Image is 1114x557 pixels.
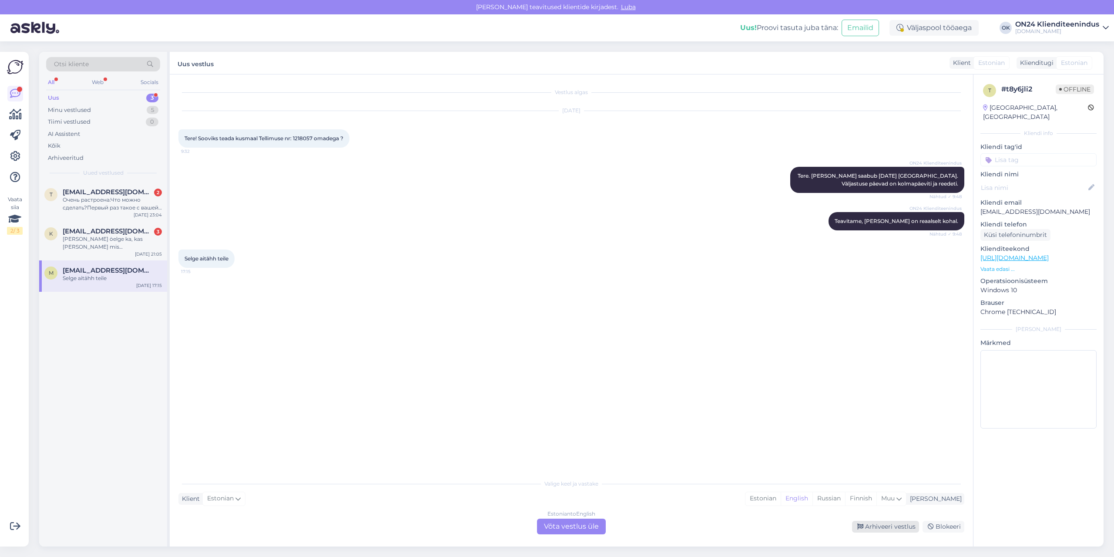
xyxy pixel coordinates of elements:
[889,20,979,36] div: Väljaspool tööaega
[980,277,1097,286] p: Operatsioonisüsteem
[980,229,1050,241] div: Küsi telefoninumbrit
[980,207,1097,216] p: [EMAIL_ADDRESS][DOMAIN_NAME]
[48,142,60,150] div: Kõik
[63,274,162,282] div: Selge aitähh teile
[842,20,879,36] button: Emailid
[178,480,964,488] div: Valige keel ja vastake
[980,254,1049,262] a: [URL][DOMAIN_NAME]
[90,77,105,88] div: Web
[835,218,958,224] span: Teavitame, [PERSON_NAME] on reaalselt kohal.
[48,118,91,126] div: Tiimi vestlused
[146,94,158,102] div: 3
[48,94,59,102] div: Uus
[909,160,962,166] span: ON24 Klienditeenindus
[63,267,153,274] span: mtristano00v@gmai.com
[1017,58,1054,68] div: Klienditugi
[980,129,1097,137] div: Kliendi info
[178,494,200,503] div: Klient
[740,24,757,32] b: Uus!
[154,228,162,236] div: 3
[980,286,1097,295] p: Windows 10
[63,196,162,212] div: Очень растроена.Что можно сделать?Первый раз такое с вашей фирмой
[980,142,1097,152] p: Kliendi tag'id
[980,170,1097,179] p: Kliendi nimi
[63,188,153,196] span: tatjana2006@mail.ru
[83,169,124,177] span: Uued vestlused
[980,338,1097,348] p: Märkmed
[135,251,162,257] div: [DATE] 21:05
[181,268,214,275] span: 17:15
[812,492,845,505] div: Russian
[1015,28,1099,35] div: [DOMAIN_NAME]
[923,521,964,533] div: Blokeeri
[980,244,1097,253] p: Klienditeekond
[988,87,991,94] span: t
[852,521,919,533] div: Arhiveeri vestlus
[980,298,1097,307] p: Brauser
[929,193,962,200] span: Nähtud ✓ 9:48
[980,220,1097,229] p: Kliendi telefon
[134,212,162,218] div: [DATE] 23:04
[185,255,228,262] span: Selge aitähh teile
[185,135,343,142] span: Tere! Sooviks teada kusmaal Tellimuse nr: 1218057 omadega ?
[740,23,838,33] div: Proovi tasuta juba täna:
[7,227,23,235] div: 2 / 3
[845,492,876,505] div: Finnish
[980,198,1097,207] p: Kliendi email
[48,154,84,162] div: Arhiveeritud
[950,58,971,68] div: Klient
[48,130,80,138] div: AI Assistent
[146,118,158,126] div: 0
[63,227,153,235] span: Kirsti.tihho@gmail.com
[178,57,214,69] label: Uus vestlus
[537,519,606,534] div: Võta vestlus üle
[7,59,23,75] img: Askly Logo
[181,148,214,155] span: 9:32
[881,494,895,502] span: Muu
[49,270,54,276] span: m
[981,183,1087,192] input: Lisa nimi
[1061,58,1087,68] span: Estonian
[154,189,162,196] div: 2
[745,492,781,505] div: Estonian
[1056,84,1094,94] span: Offline
[980,265,1097,273] p: Vaata edasi ...
[909,205,962,212] span: ON24 Klienditeenindus
[983,103,1088,122] div: [GEOGRAPHIC_DATA], [GEOGRAPHIC_DATA]
[178,107,964,115] div: [DATE]
[46,77,56,88] div: All
[7,196,23,235] div: Vaata siia
[139,77,160,88] div: Socials
[136,282,162,289] div: [DATE] 17:15
[178,88,964,96] div: Vestlus algas
[978,58,1005,68] span: Estonian
[1000,22,1012,34] div: OK
[781,492,812,505] div: English
[1001,84,1056,95] div: # t8y6jli2
[1015,21,1109,35] a: ON24 Klienditeenindus[DOMAIN_NAME]
[49,230,53,237] span: K
[980,153,1097,166] input: Lisa tag
[1015,21,1099,28] div: ON24 Klienditeenindus
[54,60,89,69] span: Otsi kliente
[50,191,53,198] span: t
[980,307,1097,317] p: Chrome [TECHNICAL_ID]
[63,235,162,251] div: [PERSON_NAME] öelge ka, kas [PERSON_NAME] mis [PERSON_NAME] kandevõime on? Kui suure kg kuivati [...
[798,172,960,187] span: Tere. [PERSON_NAME] saabub [DATE] [GEOGRAPHIC_DATA]. Väljastuse päevad on kolmapäeviti ja reedeti.
[906,494,962,503] div: [PERSON_NAME]
[618,3,638,11] span: Luba
[147,106,158,115] div: 5
[547,510,595,518] div: Estonian to English
[929,231,962,237] span: Nähtud ✓ 9:48
[207,494,234,503] span: Estonian
[980,325,1097,333] div: [PERSON_NAME]
[48,106,91,115] div: Minu vestlused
